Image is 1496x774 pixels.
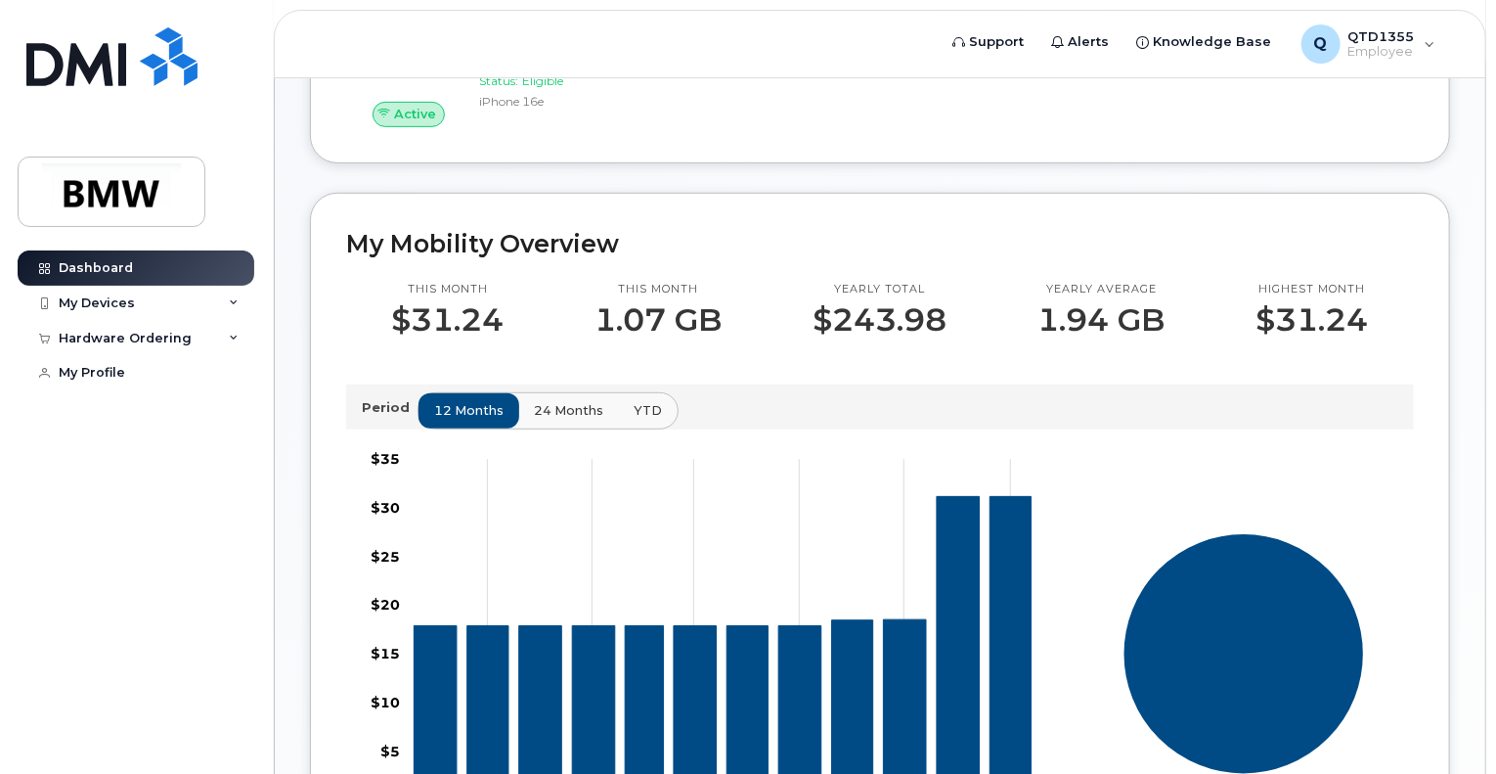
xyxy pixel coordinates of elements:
a: Alerts [1038,23,1123,62]
iframe: Messenger Launcher [1411,689,1481,759]
span: Active [394,105,436,123]
span: Employee [1348,44,1415,60]
tspan: $30 [371,499,400,517]
span: Knowledge Base [1154,32,1272,52]
p: This month [595,282,723,297]
span: Support [970,32,1025,52]
span: Alerts [1069,32,1110,52]
p: 1.94 GB [1038,302,1166,338]
p: $243.98 [814,302,947,338]
p: Yearly average [1038,282,1166,297]
span: Eligible [522,73,563,88]
p: Period [362,398,418,417]
tspan: $35 [371,450,400,468]
h2: My Mobility Overview [346,229,1414,258]
p: $31.24 [392,302,505,338]
tspan: $10 [371,695,400,712]
span: Upgrade Status: [479,57,527,88]
p: Highest month [1256,282,1369,297]
p: Yearly total [814,282,947,297]
a: Knowledge Base [1123,23,1286,62]
span: QTD1355 [1348,28,1415,44]
g: Series [1123,533,1364,774]
a: Support [940,23,1038,62]
span: YTD [634,401,662,420]
p: 1.07 GB [595,302,723,338]
tspan: $20 [371,597,400,615]
span: 24 months [534,401,603,420]
p: $31.24 [1256,302,1369,338]
p: This month [392,282,505,297]
tspan: $15 [371,646,400,663]
tspan: $5 [380,744,400,761]
div: iPhone 16e [479,93,599,110]
div: QTD1355 [1288,24,1449,64]
span: Q [1314,32,1328,56]
tspan: $25 [371,548,400,566]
